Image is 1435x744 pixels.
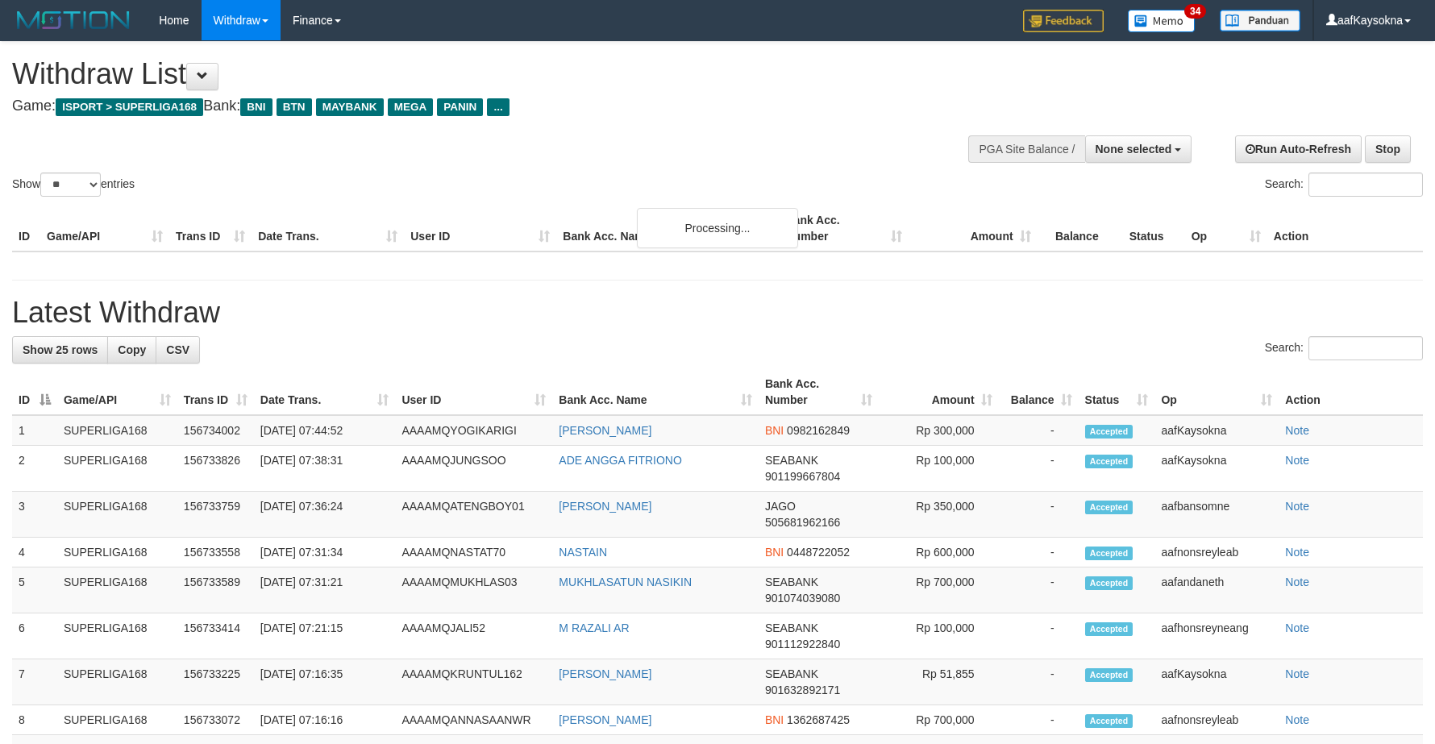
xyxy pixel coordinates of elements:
td: [DATE] 07:16:16 [254,705,396,735]
a: [PERSON_NAME] [559,500,651,513]
td: AAAAMQATENGBOY01 [395,492,552,538]
span: ... [487,98,509,116]
span: Copy 0448722052 to clipboard [787,546,850,559]
td: aafKaysokna [1154,446,1279,492]
a: Note [1285,621,1309,634]
th: Op: activate to sort column ascending [1154,369,1279,415]
a: Note [1285,667,1309,680]
span: BNI [240,98,272,116]
span: ISPORT > SUPERLIGA168 [56,98,203,116]
span: Copy 0982162849 to clipboard [787,424,850,437]
a: Note [1285,576,1309,588]
span: PANIN [437,98,483,116]
img: panduan.png [1220,10,1300,31]
td: - [999,613,1079,659]
td: - [999,492,1079,538]
span: SEABANK [765,621,818,634]
td: 8 [12,705,57,735]
td: SUPERLIGA168 [57,659,177,705]
td: AAAAMQANNASAANWR [395,705,552,735]
td: [DATE] 07:31:21 [254,567,396,613]
td: aafKaysokna [1154,415,1279,446]
span: SEABANK [765,454,818,467]
td: SUPERLIGA168 [57,415,177,446]
a: MUKHLASATUN NASIKIN [559,576,692,588]
th: ID [12,206,40,251]
td: - [999,567,1079,613]
td: AAAAMQMUKHLAS03 [395,567,552,613]
a: [PERSON_NAME] [559,667,651,680]
th: Action [1279,369,1423,415]
th: Trans ID: activate to sort column ascending [177,369,254,415]
th: Game/API: activate to sort column ascending [57,369,177,415]
input: Search: [1308,336,1423,360]
th: Balance [1038,206,1123,251]
td: Rp 700,000 [879,705,999,735]
td: Rp 300,000 [879,415,999,446]
td: SUPERLIGA168 [57,705,177,735]
td: - [999,415,1079,446]
td: aafandaneth [1154,567,1279,613]
td: Rp 700,000 [879,567,999,613]
td: 2 [12,446,57,492]
td: 7 [12,659,57,705]
td: AAAAMQNASTAT70 [395,538,552,567]
td: 156733225 [177,659,254,705]
th: User ID [404,206,556,251]
a: Run Auto-Refresh [1235,135,1362,163]
a: Note [1285,546,1309,559]
td: AAAAMQJUNGSOO [395,446,552,492]
th: Game/API [40,206,169,251]
td: AAAAMQKRUNTUL162 [395,659,552,705]
a: Show 25 rows [12,336,108,364]
th: Action [1267,206,1423,251]
td: - [999,659,1079,705]
span: None selected [1096,143,1172,156]
img: Feedback.jpg [1023,10,1104,32]
th: Amount [909,206,1038,251]
td: aafKaysokna [1154,659,1279,705]
span: MAYBANK [316,98,384,116]
td: 156733826 [177,446,254,492]
span: BTN [277,98,312,116]
td: SUPERLIGA168 [57,492,177,538]
span: Show 25 rows [23,343,98,356]
td: aafnonsreyleab [1154,705,1279,735]
a: Note [1285,424,1309,437]
span: Copy 901632892171 to clipboard [765,684,840,696]
img: Button%20Memo.svg [1128,10,1196,32]
button: None selected [1085,135,1192,163]
th: Date Trans. [252,206,404,251]
span: Copy 505681962166 to clipboard [765,516,840,529]
span: Accepted [1085,547,1133,560]
span: BNI [765,713,784,726]
td: 5 [12,567,57,613]
label: Show entries [12,172,135,197]
span: JAGO [765,500,796,513]
td: 156734002 [177,415,254,446]
td: AAAAMQYOGIKARIGI [395,415,552,446]
a: Stop [1365,135,1411,163]
select: Showentries [40,172,101,197]
span: Copy 1362687425 to clipboard [787,713,850,726]
td: AAAAMQJALI52 [395,613,552,659]
td: 156733589 [177,567,254,613]
span: CSV [166,343,189,356]
span: Accepted [1085,714,1133,728]
td: [DATE] 07:36:24 [254,492,396,538]
div: PGA Site Balance / [968,135,1084,163]
a: Note [1285,500,1309,513]
td: - [999,446,1079,492]
td: SUPERLIGA168 [57,567,177,613]
span: Copy 901112922840 to clipboard [765,638,840,650]
a: NASTAIN [559,546,607,559]
th: Bank Acc. Number: activate to sort column ascending [759,369,879,415]
th: ID: activate to sort column descending [12,369,57,415]
td: Rp 100,000 [879,446,999,492]
th: Bank Acc. Name: activate to sort column ascending [552,369,759,415]
th: Bank Acc. Number [779,206,908,251]
a: [PERSON_NAME] [559,713,651,726]
td: 156733414 [177,613,254,659]
span: BNI [765,424,784,437]
a: M RAZALI AR [559,621,629,634]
